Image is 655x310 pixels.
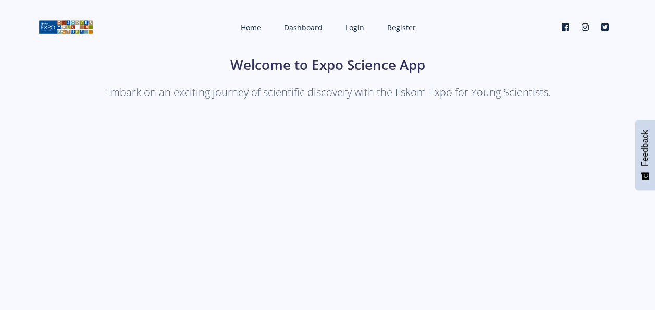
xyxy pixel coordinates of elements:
[39,55,617,75] h1: Welcome to Expo Science App
[640,130,650,166] span: Feedback
[387,22,416,32] span: Register
[335,14,373,41] a: Login
[39,84,617,101] p: Embark on an exciting journey of scientific discovery with the Eskom Expo for Young Scientists.
[284,22,323,32] span: Dashboard
[635,120,655,190] button: Feedback - Show survey
[345,22,364,32] span: Login
[241,22,261,32] span: Home
[377,14,424,41] a: Register
[274,14,331,41] a: Dashboard
[230,14,269,41] a: Home
[39,19,93,35] img: logo01.png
